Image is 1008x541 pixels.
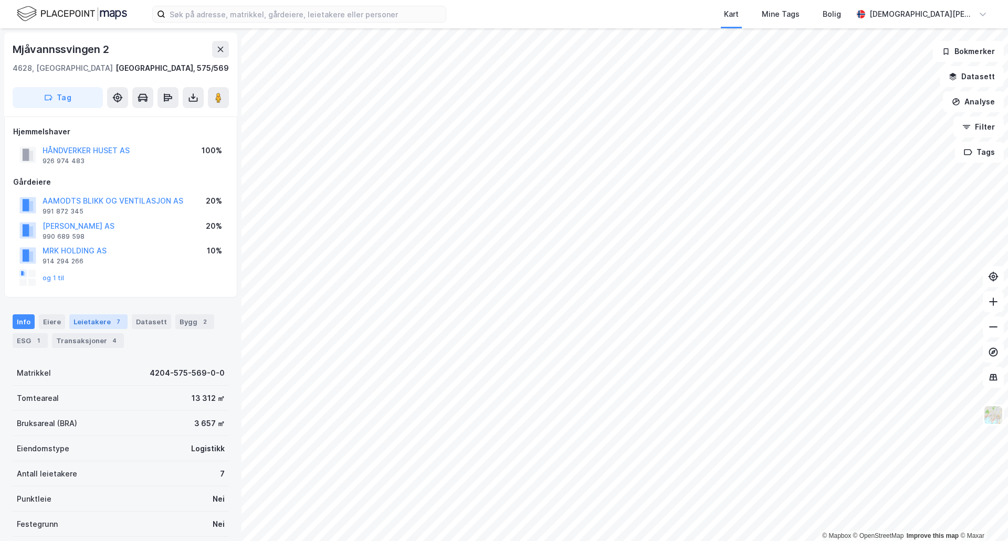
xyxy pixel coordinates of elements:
[955,142,1004,163] button: Tags
[17,367,51,379] div: Matrikkel
[13,176,228,188] div: Gårdeiere
[175,314,214,329] div: Bygg
[191,442,225,455] div: Logistikk
[43,232,85,241] div: 990 689 598
[17,493,51,505] div: Punktleie
[943,91,1004,112] button: Analyse
[194,417,225,430] div: 3 657 ㎡
[907,532,959,539] a: Improve this map
[17,442,69,455] div: Eiendomstype
[853,532,904,539] a: OpenStreetMap
[150,367,225,379] div: 4204-575-569-0-0
[762,8,800,20] div: Mine Tags
[17,5,127,23] img: logo.f888ab2527a4732fd821a326f86c7f29.svg
[39,314,65,329] div: Eiere
[822,532,851,539] a: Mapbox
[43,207,83,216] div: 991 872 345
[69,314,128,329] div: Leietakere
[17,417,77,430] div: Bruksareal (BRA)
[17,468,77,480] div: Antall leietakere
[199,316,210,327] div: 2
[43,257,83,266] div: 914 294 266
[192,392,225,405] div: 13 312 ㎡
[823,8,841,20] div: Bolig
[52,333,124,348] div: Transaksjoner
[13,62,113,75] div: 4628, [GEOGRAPHIC_DATA]
[33,335,44,346] div: 1
[13,41,111,58] div: Mjåvannssvingen 2
[202,144,222,157] div: 100%
[207,245,222,257] div: 10%
[206,220,222,232] div: 20%
[17,392,59,405] div: Tomteareal
[724,8,739,20] div: Kart
[13,125,228,138] div: Hjemmelshaver
[220,468,225,480] div: 7
[955,491,1008,541] div: Kontrollprogram for chat
[213,518,225,531] div: Nei
[17,518,58,531] div: Festegrunn
[115,62,229,75] div: [GEOGRAPHIC_DATA], 575/569
[165,6,446,22] input: Søk på adresse, matrikkel, gårdeiere, leietakere eller personer
[953,116,1004,137] button: Filter
[933,41,1004,62] button: Bokmerker
[940,66,1004,87] button: Datasett
[113,316,123,327] div: 7
[13,314,35,329] div: Info
[132,314,171,329] div: Datasett
[43,157,85,165] div: 926 974 483
[869,8,974,20] div: [DEMOGRAPHIC_DATA][PERSON_NAME]
[109,335,120,346] div: 4
[983,405,1003,425] img: Z
[206,195,222,207] div: 20%
[13,87,103,108] button: Tag
[955,491,1008,541] iframe: Chat Widget
[213,493,225,505] div: Nei
[13,333,48,348] div: ESG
